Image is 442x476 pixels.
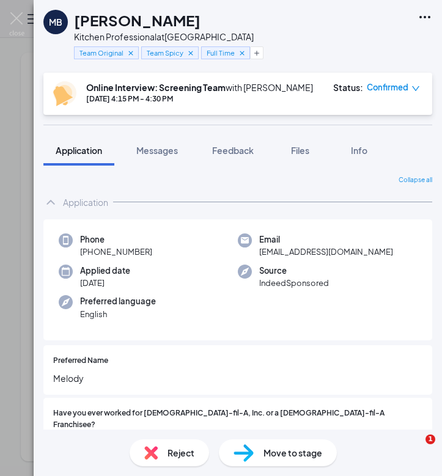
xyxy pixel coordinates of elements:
span: Info [351,145,367,156]
span: down [411,84,420,93]
svg: Plus [253,49,260,57]
span: English [80,308,156,320]
div: Status : [333,81,363,93]
div: with [PERSON_NAME] [86,81,313,93]
span: Have you ever worked for [DEMOGRAPHIC_DATA]-fil-A, Inc. or a [DEMOGRAPHIC_DATA]-fil-A Franchisee? [53,408,422,431]
span: [EMAIL_ADDRESS][DOMAIN_NAME] [259,246,393,258]
svg: Ellipses [418,10,432,24]
span: Reject [168,446,194,460]
div: Application [63,196,108,208]
span: Messages [136,145,178,156]
span: Preferred language [80,295,156,307]
svg: Cross [186,49,195,57]
svg: Cross [127,49,135,57]
span: [PHONE_NUMBER] [80,246,152,258]
span: Team Spicy [147,48,183,58]
span: Files [291,145,309,156]
button: Plus [250,46,263,59]
span: Email [259,233,393,246]
span: Preferred Name [53,355,108,367]
svg: Cross [238,49,246,57]
b: Online Interview: Screening Team [86,82,226,93]
span: Feedback [212,145,254,156]
span: Move to stage [263,446,322,460]
span: 1 [425,434,435,444]
span: Phone [80,233,152,246]
span: [DATE] [80,277,130,289]
svg: ChevronUp [43,195,58,210]
div: MB [49,16,62,28]
span: IndeedSponsored [259,277,329,289]
span: Full Time [207,48,235,58]
div: [DATE] 4:15 PM - 4:30 PM [86,93,313,104]
span: Application [56,145,102,156]
span: Applied date [80,265,130,277]
span: Team Original [79,48,123,58]
span: Melody [53,372,422,385]
iframe: Intercom live chat [400,434,430,464]
span: Confirmed [367,81,408,93]
div: Kitchen Professional at [GEOGRAPHIC_DATA] [74,31,254,43]
h1: [PERSON_NAME] [74,10,201,31]
span: Source [259,265,329,277]
span: Collapse all [399,175,432,185]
